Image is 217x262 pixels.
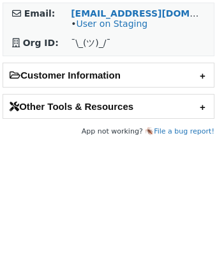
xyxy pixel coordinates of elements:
[23,38,59,48] strong: Org ID:
[154,127,214,135] a: File a bug report!
[71,19,147,29] span: •
[3,95,214,118] h2: Other Tools & Resources
[3,63,214,87] h2: Customer Information
[24,8,56,19] strong: Email:
[71,38,110,48] span: ¯\_(ツ)_/¯
[76,19,147,29] a: User on Staging
[3,125,214,138] footer: App not working? 🪳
